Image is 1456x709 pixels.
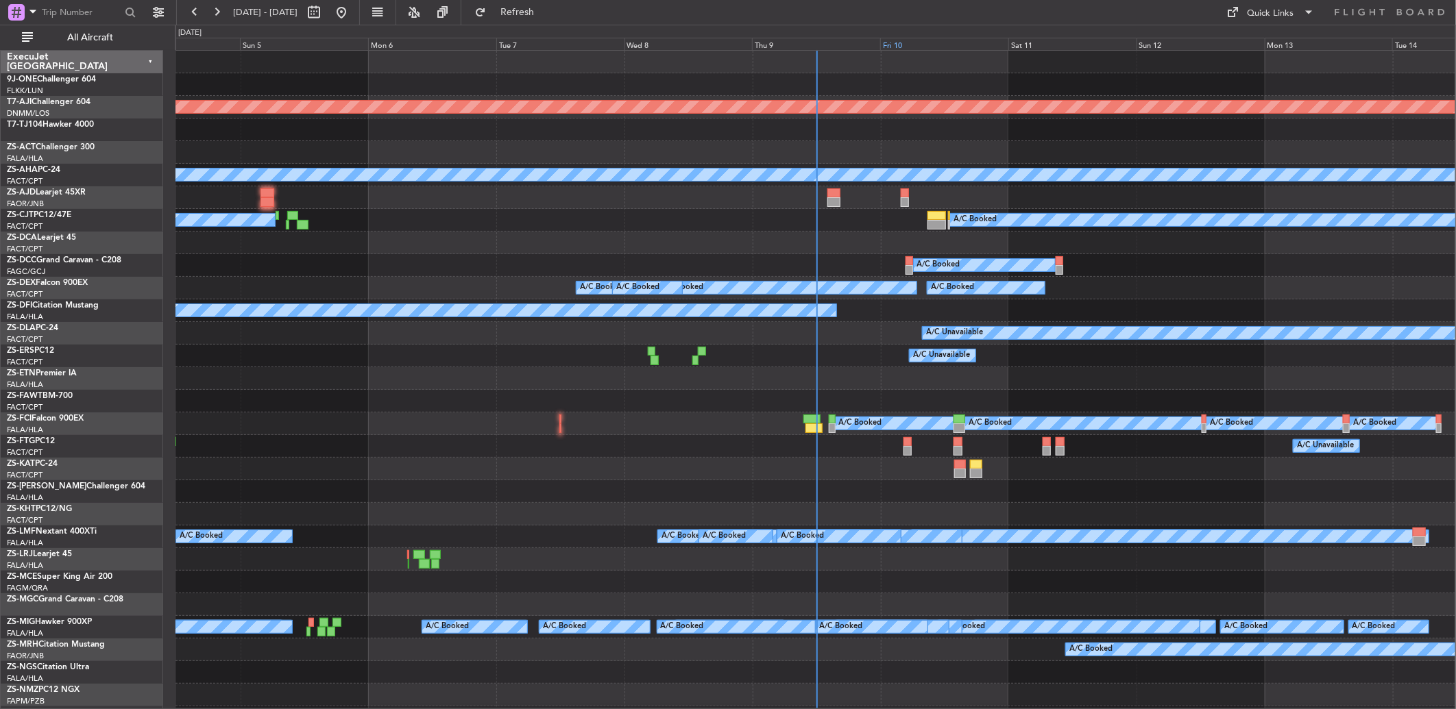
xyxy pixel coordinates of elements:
a: T7-AJIChallenger 604 [7,98,90,106]
div: A/C Booked [942,617,985,637]
a: ZS-NMZPC12 NGX [7,686,80,694]
span: All Aircraft [36,33,145,42]
a: DNMM/LOS [7,108,49,119]
a: FAOR/JNB [7,199,44,209]
a: FALA/HLA [7,560,43,571]
span: ZS-AJD [7,188,36,197]
div: Tue 7 [496,38,624,50]
a: FACT/CPT [7,334,43,345]
span: T7-AJI [7,98,32,106]
div: [DATE] [178,27,202,39]
div: A/C Booked [839,413,882,434]
div: A/C Booked [1069,639,1113,660]
span: ZS-FAW [7,392,38,400]
div: A/C Booked [819,617,862,637]
a: ZS-[PERSON_NAME]Challenger 604 [7,482,145,490]
a: ZS-DCALearjet 45 [7,234,76,242]
span: ZS-ETN [7,369,36,377]
a: FALA/HLA [7,538,43,548]
a: FACT/CPT [7,289,43,299]
a: FACT/CPT [7,447,43,458]
a: ZS-LMFNextant 400XTi [7,527,97,536]
a: FALA/HLA [7,673,43,684]
div: Sun 12 [1137,38,1265,50]
a: FACT/CPT [7,470,43,480]
a: 9J-ONEChallenger 604 [7,75,96,84]
div: A/C Booked [1224,617,1267,637]
a: FAPM/PZB [7,696,45,706]
a: ZS-DLAPC-24 [7,324,58,332]
a: FALA/HLA [7,425,43,435]
span: ZS-FCI [7,414,32,423]
a: ZS-KHTPC12/NG [7,505,72,513]
div: Sat 4 [112,38,240,50]
a: FALA/HLA [7,312,43,322]
a: ZS-FCIFalcon 900EX [7,414,84,423]
div: Mon 6 [368,38,496,50]
a: FACT/CPT [7,221,43,232]
span: ZS-KAT [7,460,35,468]
div: A/C Booked [543,617,586,637]
span: ZS-KHT [7,505,36,513]
div: Sat 11 [1008,38,1137,50]
a: ZS-FTGPC12 [7,437,55,445]
div: A/C Booked [917,255,960,275]
span: ZS-FTG [7,437,35,445]
span: [DATE] - [DATE] [233,6,298,18]
a: FALA/HLA [7,153,43,164]
a: FACT/CPT [7,176,43,186]
a: ZS-MRHCitation Mustang [7,640,105,649]
span: ZS-ERS [7,347,34,355]
div: A/C Booked [580,277,623,298]
span: ZS-LMF [7,527,36,536]
span: T7-TJ104 [7,121,43,129]
span: ZS-ACT [7,143,36,151]
div: A/C Booked [969,413,1012,434]
button: Refresh [468,1,550,23]
a: FACT/CPT [7,357,43,367]
div: A/C Booked [703,526,746,547]
a: ZS-ACTChallenger 300 [7,143,95,151]
span: ZS-MCE [7,573,37,581]
div: Mon 13 [1265,38,1393,50]
a: FAOR/JNB [7,651,44,661]
div: A/C Booked [661,617,704,637]
a: FACT/CPT [7,402,43,412]
a: FACT/CPT [7,244,43,254]
span: ZS-NGS [7,663,37,671]
span: Refresh [489,8,546,17]
a: ZS-LRJLearjet 45 [7,550,72,558]
div: Sun 5 [240,38,368,50]
span: ZS-DFI [7,301,32,310]
span: ZS-MRH [7,640,38,649]
div: A/C Booked [931,277,974,298]
a: ZS-MIGHawker 900XP [7,618,92,626]
a: ZS-MCESuper King Air 200 [7,573,112,581]
span: ZS-NMZ [7,686,38,694]
a: FACT/CPT [7,515,43,525]
div: A/C Booked [180,526,223,547]
div: A/C Booked [781,526,824,547]
div: A/C Booked [616,277,659,298]
a: ZS-DEXFalcon 900EX [7,279,88,287]
a: ZS-DCCGrand Caravan - C208 [7,256,121,264]
div: Wed 8 [624,38,753,50]
span: ZS-MIG [7,618,35,626]
a: FALA/HLA [7,493,43,503]
div: A/C Booked [954,210,997,230]
a: ZS-CJTPC12/47E [7,211,71,219]
span: ZS-AHA [7,166,38,174]
input: Trip Number [42,2,121,23]
div: A/C Unavailable [926,323,983,343]
a: ZS-ERSPC12 [7,347,54,355]
div: A/C Booked [1210,413,1253,434]
a: FALA/HLA [7,380,43,390]
div: Thu 9 [752,38,880,50]
a: ZS-ETNPremier IA [7,369,77,377]
a: ZS-MGCGrand Caravan - C208 [7,595,123,604]
span: ZS-CJT [7,211,34,219]
span: ZS-DEX [7,279,36,287]
span: ZS-LRJ [7,550,33,558]
a: ZS-AJDLearjet 45XR [7,188,86,197]
button: All Aircraft [15,27,149,49]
